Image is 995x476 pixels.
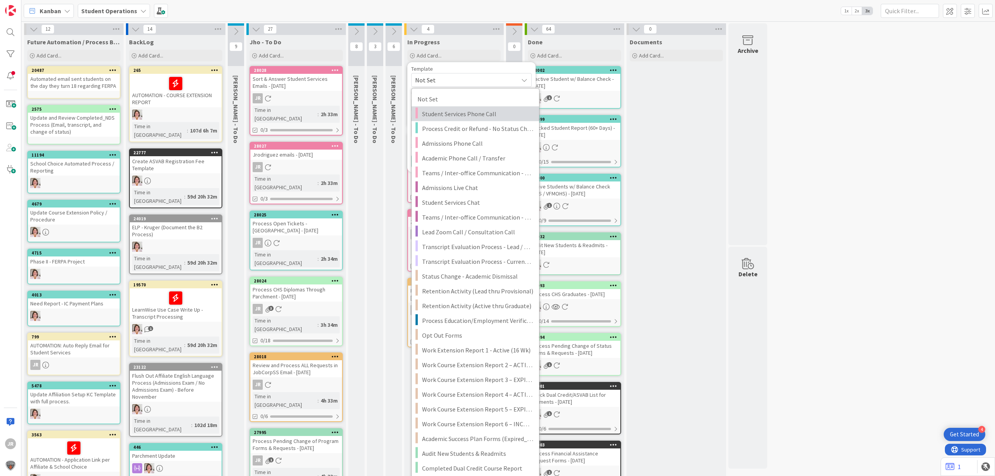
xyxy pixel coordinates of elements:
div: 27999Blocked Student Report (60+ Days) - [DATE] [529,116,620,140]
img: EW [132,176,142,186]
div: 19570 [133,282,222,288]
a: 24019ELP - Kruger (Document the B2 Process)EWTime in [GEOGRAPHIC_DATA]:59d 20h 32m [129,214,222,274]
div: JR [30,360,40,370]
div: 27994 [529,334,620,341]
a: Transcript Evaluation Process - Lead / New Student [412,239,539,254]
a: 19570LearnWise Use Case Write Up - Transcript ProcessingEWTime in [GEOGRAPHIC_DATA]:59d 20h 32m [129,281,222,357]
img: EW [132,404,142,414]
a: 5478Update Affiliation Setup KC Template with full process.EW [27,382,120,424]
a: 28016Zmorrison Emails - [DATE]ZMTime in [GEOGRAPHIC_DATA]:2h 37m0/3 [407,209,501,272]
div: 102d 18m [192,421,219,429]
img: EW [30,311,40,321]
div: JR [410,305,421,315]
span: Add Card... [37,52,61,59]
div: AUTOMATION - COURSE EXTENSION REPORT [130,74,222,107]
a: Work Course Extension Report 3 – EXPIRED_X1 [412,372,539,387]
b: Student Operations [81,7,137,15]
a: 28025Process Open Tickets - [GEOGRAPHIC_DATA] - [DATE]JRTime in [GEOGRAPHIC_DATA]:2h 34m [250,211,343,270]
span: Add Card... [417,52,442,59]
a: Student Services Phone Call [412,106,539,121]
span: Work Course Extension Report 3 – EXPIRED_X1 [422,375,533,385]
div: 11194 [28,152,120,159]
div: 4679Update Course Extension Policy / Procedure [28,201,120,225]
div: 27999 [529,116,620,123]
div: 265AUTOMATION - COURSE EXTENSION REPORT [130,67,222,107]
span: Work Course Extension Report 5 – EXPIRED_X2 [422,404,533,414]
div: EW [529,260,620,270]
div: Time in [GEOGRAPHIC_DATA] [410,173,475,190]
span: : [318,179,319,187]
span: Template [411,66,433,71]
div: Time in [GEOGRAPHIC_DATA] [132,417,191,434]
div: 27995 [254,430,342,435]
span: 1 [547,362,552,367]
img: EW [132,242,142,252]
div: Automated email sent students on the day they turn 18 regarding FERPA [28,74,120,91]
div: 28024 [250,277,342,284]
div: Time in [GEOGRAPHIC_DATA] [253,174,318,192]
div: 28002Inactive Student w/ Balance Check - [DATE] [529,67,620,91]
div: 20487 [31,68,120,73]
div: Update and Review Completed_NDS Process (Email, transcript, and change of status) [28,113,120,137]
div: 4 [978,426,985,433]
div: EW [130,324,222,334]
span: Student Services Chat [422,197,533,207]
a: 20487Automated email sent students on the day they turn 18 regarding FERPA [27,66,120,99]
span: Transcript Evaluation Process - Lead / New Student [422,242,533,252]
div: 28016 [408,210,500,217]
div: 3563 [28,431,120,438]
span: Retention Activity (Lead thru Provisional) [422,286,533,296]
span: 0/6 [260,412,268,420]
div: Time in [GEOGRAPHIC_DATA] [253,392,318,409]
div: ELP - Kruger (Document the B2 Process) [130,222,222,239]
div: 28025 [250,211,342,218]
div: JR [253,304,263,314]
span: Admissions Phone Call [422,138,533,148]
a: 2575Update and Review Completed_NDS Process (Email, transcript, and change of status) [27,105,120,145]
span: Opt Out Forms [422,330,533,340]
div: EW [529,142,620,152]
div: Time in [GEOGRAPHIC_DATA] [410,242,475,259]
span: Add Card... [138,52,163,59]
div: EW [28,409,120,419]
div: EW [28,227,120,237]
div: 59d 20h 32m [185,192,219,201]
div: Time in [GEOGRAPHIC_DATA] [253,316,318,333]
div: JR [253,162,263,172]
span: 1 [148,326,153,331]
a: 27932Audit New Students & Readmits - [DATE]EW [528,232,621,275]
div: 28003 [532,442,620,448]
div: JR [250,238,342,248]
div: Sort & Answer Student Services Emails - [DATE] [250,74,342,91]
input: Quick Filter... [881,4,939,18]
div: Create ASVAB Registration Fee Template [130,156,222,173]
div: 4013 [28,291,120,298]
a: Not Set [412,92,539,106]
div: 27932 [529,233,620,240]
a: Teams / Inter-office Communication - Call [412,166,539,180]
span: Work Course Extension Report 2 – ACTIVE_X1 (20 Wk) [422,360,533,370]
a: Academic Success Plan Forms (Expired_X1) [412,431,539,446]
span: 1 [547,95,552,100]
span: Not Set [417,94,529,104]
a: Process Education/Employment Verification Requests [412,313,539,328]
div: 24019ELP - Kruger (Document the B2 Process) [130,215,222,239]
div: Inactive Student w/ Balance Check - [DATE] [529,74,620,91]
a: 4679Update Course Extension Policy / ProcedureEW [27,200,120,242]
a: Opt Out Forms [412,328,539,343]
a: Student Services Chat [412,195,539,210]
a: 265AUTOMATION - COURSE EXTENSION REPORTEWTime in [GEOGRAPHIC_DATA]:107d 6h 7m [129,66,222,142]
div: Process Pending Change of Program Forms & Requests - [DATE] [250,436,342,453]
span: Support [16,1,35,10]
a: Teams / Inter-office Communication - Chat [412,210,539,225]
div: AUTOMATION - Application Link per Affiliate & School Choice [28,438,120,472]
div: JR [250,93,342,103]
div: 20487Automated email sent students on the day they turn 18 regarding FERPA [28,67,120,91]
a: Work Course Extension Report 6 – INCOMPLETE [412,417,539,431]
div: 11194 [31,152,120,158]
div: EW [529,302,620,312]
div: Phase II - FERPA Project [28,256,120,267]
div: Update Course Extension Policy / Procedure [28,207,120,225]
div: 28028 [250,67,342,74]
a: 27999Blocked Student Report (60+ Days) - [DATE]EW0/15 [528,115,621,167]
